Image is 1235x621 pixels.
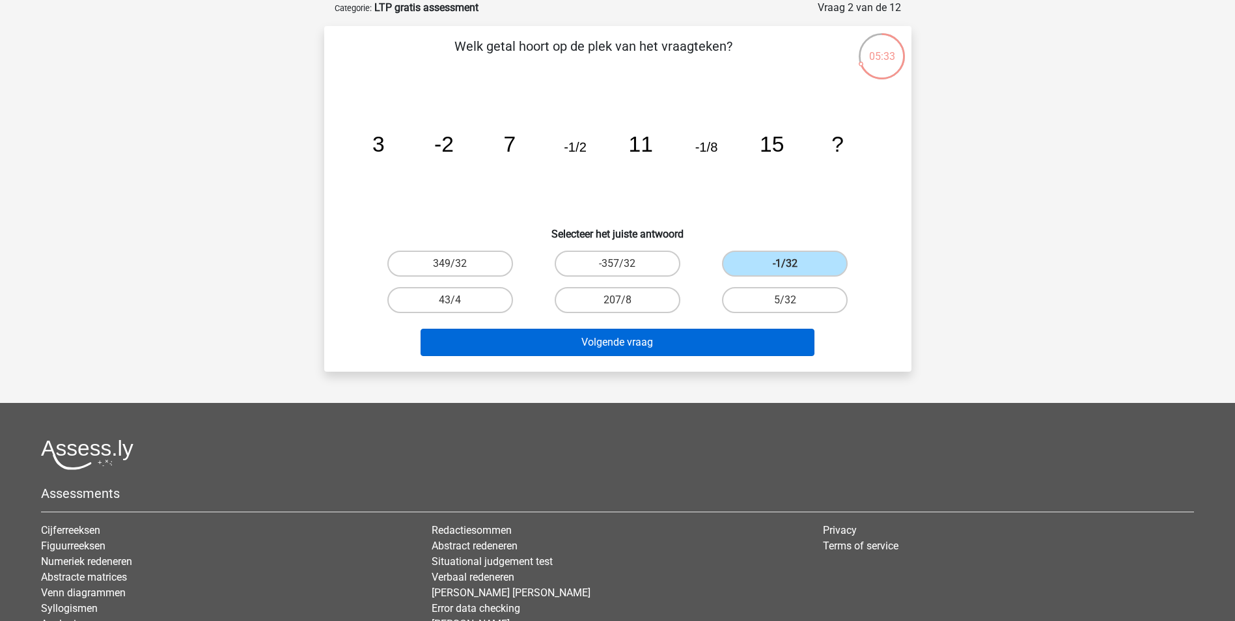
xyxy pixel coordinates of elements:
h6: Selecteer het juiste antwoord [345,217,891,240]
p: Welk getal hoort op de plek van het vraagteken? [345,36,842,76]
div: 05:33 [857,32,906,64]
label: 207/8 [555,287,680,313]
a: Privacy [823,524,857,536]
a: Redactiesommen [432,524,512,536]
a: Syllogismen [41,602,98,614]
a: Abstract redeneren [432,540,518,552]
label: -1/32 [722,251,848,277]
a: Abstracte matrices [41,571,127,583]
a: Venn diagrammen [41,586,126,599]
small: Categorie: [335,3,372,13]
label: 43/4 [387,287,513,313]
a: Situational judgement test [432,555,553,568]
img: Assessly logo [41,439,133,470]
a: Verbaal redeneren [432,571,514,583]
label: 5/32 [722,287,848,313]
a: Error data checking [432,602,520,614]
h5: Assessments [41,486,1194,501]
label: 349/32 [387,251,513,277]
a: Terms of service [823,540,898,552]
label: -357/32 [555,251,680,277]
tspan: 15 [760,132,784,156]
tspan: -1/2 [564,140,587,154]
strong: LTP gratis assessment [374,1,479,14]
a: [PERSON_NAME] [PERSON_NAME] [432,586,590,599]
a: Figuurreeksen [41,540,105,552]
a: Cijferreeksen [41,524,100,536]
button: Volgende vraag [421,329,814,356]
tspan: -1/8 [695,140,717,154]
a: Numeriek redeneren [41,555,132,568]
tspan: 11 [628,132,652,156]
tspan: ? [831,132,844,156]
tspan: -2 [434,132,454,156]
tspan: 7 [503,132,516,156]
tspan: 3 [372,132,384,156]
